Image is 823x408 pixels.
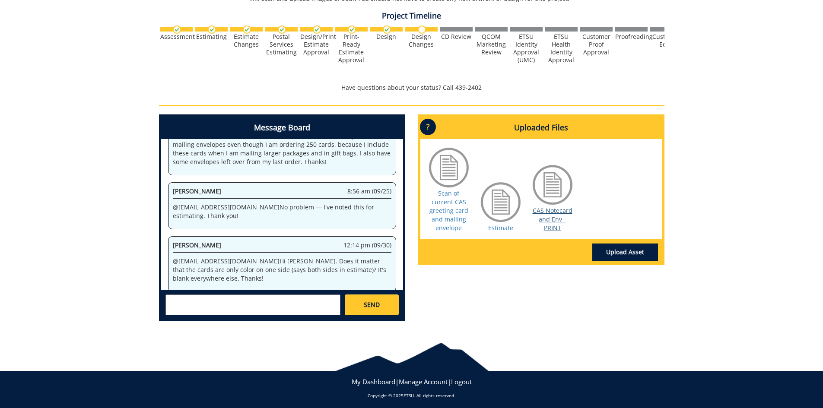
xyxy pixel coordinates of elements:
span: 12:14 pm (09/30) [343,241,391,250]
p: @ [EMAIL_ADDRESS][DOMAIN_NAME] No problem — I've noted this for estimating. Thank you! [173,203,391,220]
p: Have questions about your status? Call 439-2402 [159,83,664,92]
div: Customer Proof Approval [580,33,613,56]
a: Estimate [488,224,513,232]
img: checkmark [278,25,286,34]
img: checkmark [313,25,321,34]
div: Postal Services Estimating [265,33,298,56]
a: CAS Notecard and Env - PRINT [533,206,572,232]
img: checkmark [243,25,251,34]
div: Design/Print Estimate Approval [300,33,333,56]
img: checkmark [348,25,356,34]
img: no [418,25,426,34]
h4: Uploaded Files [420,117,662,139]
a: Scan of current CAS greeting card and mailing envelope [429,189,468,232]
a: Manage Account [399,377,448,386]
h4: Project Timeline [159,12,664,20]
span: 8:56 am (09/25) [347,187,391,196]
div: Customer Edits [650,33,683,48]
a: My Dashboard [352,377,395,386]
div: Print-Ready Estimate Approval [335,33,368,64]
a: ETSU [404,392,414,399]
a: SEND [345,294,398,315]
a: Upload Asset [592,244,658,261]
p: @ [EMAIL_ADDRESS][DOMAIN_NAME] Hi [PERSON_NAME]. Does it matter that the cards are only color on ... [173,257,391,283]
p: ? [420,119,436,135]
div: Design Changes [405,33,438,48]
div: Proofreading [615,33,648,41]
div: Design [370,33,403,41]
div: ETSU Identity Approval (UMC) [510,33,543,64]
h4: Message Board [161,117,403,139]
div: Estimate Changes [230,33,263,48]
img: checkmark [383,25,391,34]
span: [PERSON_NAME] [173,187,221,195]
textarea: messageToSend [165,294,340,315]
div: ETSU Health Identity Approval [545,33,578,64]
div: Estimating [195,33,228,41]
p: @ [EMAIL_ADDRESS][DOMAIN_NAME] Hi [PERSON_NAME]. I only need 50 mailing envelopes even though I a... [173,132,391,166]
img: checkmark [173,25,181,34]
div: Assessment [160,33,193,41]
span: SEND [364,300,380,309]
span: [PERSON_NAME] [173,241,221,249]
a: Logout [451,377,472,386]
img: checkmark [208,25,216,34]
div: QCOM Marketing Review [475,33,508,56]
div: CD Review [440,33,473,41]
